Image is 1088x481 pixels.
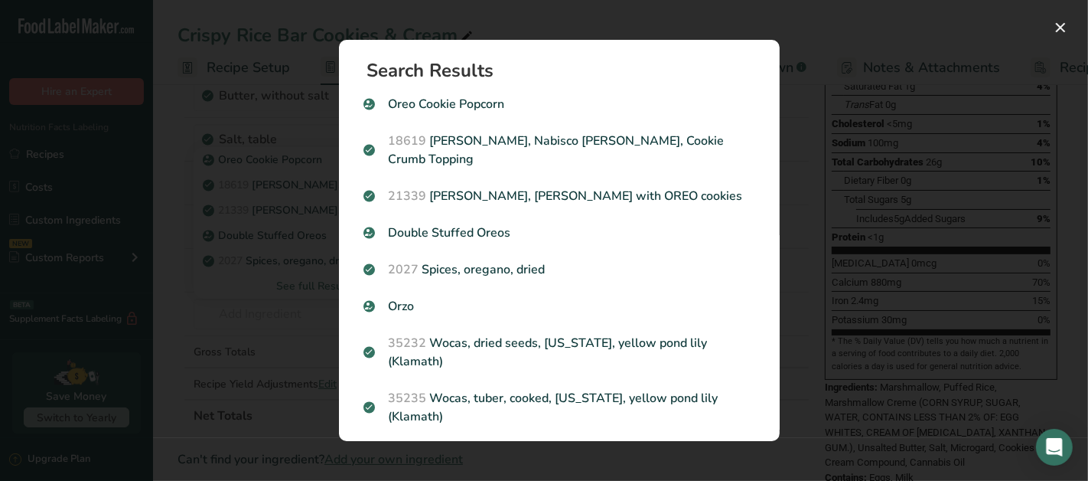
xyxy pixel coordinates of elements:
[363,334,755,371] p: Wocas, dried seeds, [US_STATE], yellow pond lily (Klamath)
[388,390,426,407] span: 35235
[388,261,419,278] span: 2027
[363,132,755,169] p: [PERSON_NAME], Nabisco [PERSON_NAME], Cookie Crumb Topping
[388,188,426,205] span: 21339
[1036,429,1073,466] div: Open Intercom Messenger
[388,133,426,149] span: 18619
[363,224,755,242] p: Double Stuffed Oreos
[363,260,755,279] p: Spices, oregano, dried
[366,61,764,80] h1: Search Results
[363,389,755,426] p: Wocas, tuber, cooked, [US_STATE], yellow pond lily (Klamath)
[363,297,755,316] p: Orzo
[363,187,755,205] p: [PERSON_NAME], [PERSON_NAME] with OREO cookies
[363,95,755,113] p: Oreo Cookie Popcorn
[388,335,426,352] span: 35232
